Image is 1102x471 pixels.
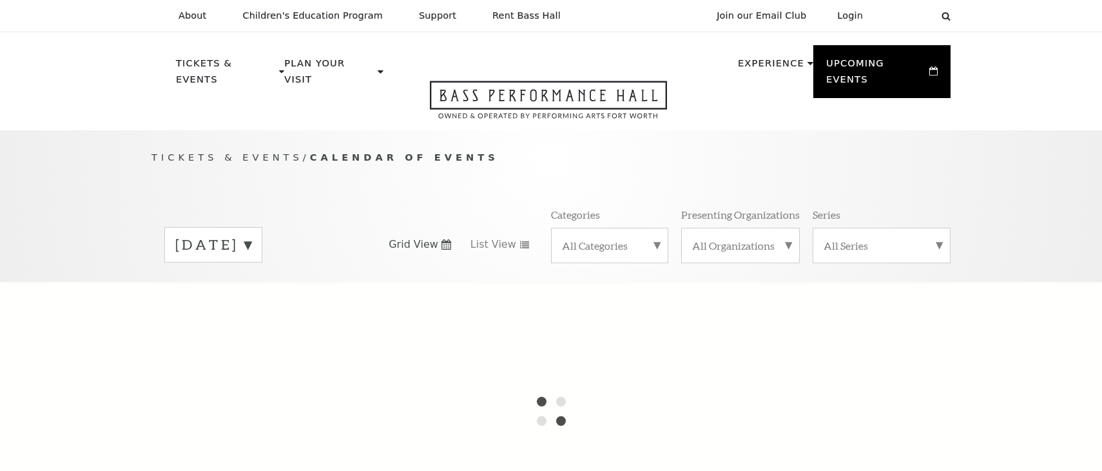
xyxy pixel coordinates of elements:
p: Upcoming Events [826,55,926,95]
p: Children's Education Program [242,10,383,21]
p: About [179,10,206,21]
span: Calendar of Events [310,152,499,163]
label: All Categories [562,239,657,252]
p: Rent Bass Hall [492,10,561,21]
span: Grid View [389,237,438,252]
p: Series [813,208,840,221]
p: / [151,150,951,166]
label: [DATE] [175,235,251,255]
p: Presenting Organizations [681,208,800,221]
p: Categories [551,208,600,221]
label: All Organizations [692,239,789,252]
span: List View [470,237,516,252]
select: Select: [884,10,929,22]
p: Plan Your Visit [284,55,374,95]
p: Support [419,10,456,21]
p: Experience [738,55,804,79]
p: Tickets & Events [176,55,276,95]
label: All Series [824,239,940,252]
span: Tickets & Events [151,152,303,163]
